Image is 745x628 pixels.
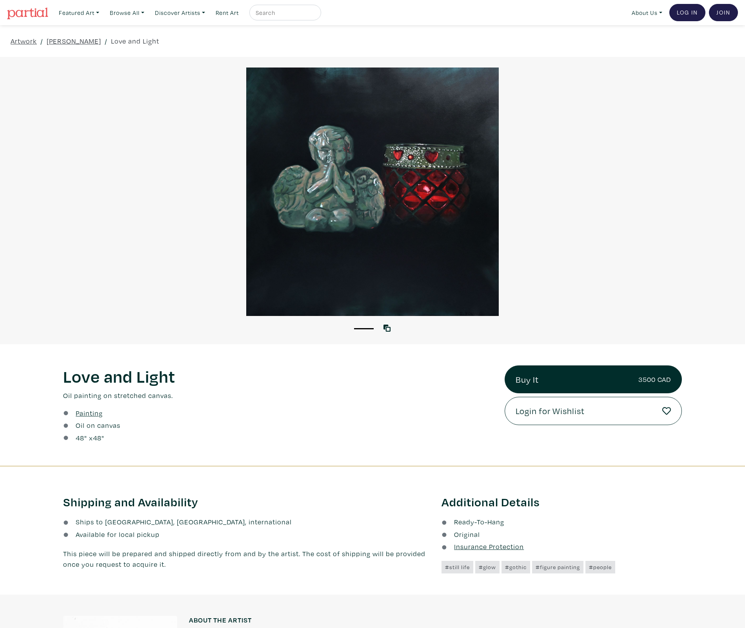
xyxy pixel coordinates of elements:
[516,404,585,418] span: Login for Wishlist
[63,517,430,527] li: Ships to [GEOGRAPHIC_DATA], [GEOGRAPHIC_DATA], international
[189,616,682,624] h6: About the artist
[442,529,682,540] li: Original
[151,5,209,21] a: Discover Artists
[40,36,43,46] span: /
[255,8,314,18] input: Search
[106,5,148,21] a: Browse All
[454,542,524,551] u: Insurance Protection
[442,517,682,527] li: Ready-To-Hang
[76,408,103,418] a: Painting
[76,433,104,443] div: " x "
[11,36,37,46] a: Artwork
[63,548,430,570] p: This piece will be prepared and shipped directly from and by the artist. The cost of shipping wil...
[63,390,493,401] p: Oil painting on stretched canvas.
[47,36,101,46] a: [PERSON_NAME]
[111,36,159,46] a: Love and Light
[505,365,682,394] a: Buy It3500 CAD
[63,529,430,540] li: Available for local pickup
[442,495,682,509] h3: Additional Details
[628,5,666,21] a: About Us
[76,433,84,442] span: 48
[212,5,242,21] a: Rent Art
[585,561,615,573] a: #people
[475,561,500,573] a: #glow
[76,409,103,418] u: Painting
[354,328,374,329] button: 1 of 1
[63,365,493,387] h1: Love and Light
[442,542,524,551] a: Insurance Protection
[105,36,107,46] span: /
[532,561,583,573] a: #figure painting
[709,4,738,21] a: Join
[502,561,530,573] a: #gothic
[442,561,473,573] a: #still life
[55,5,103,21] a: Featured Art
[93,433,102,442] span: 48
[669,4,705,21] a: Log In
[505,397,682,425] a: Login for Wishlist
[76,420,120,431] a: Oil on canvas
[63,495,430,509] h3: Shipping and Availability
[638,374,671,385] small: 3500 CAD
